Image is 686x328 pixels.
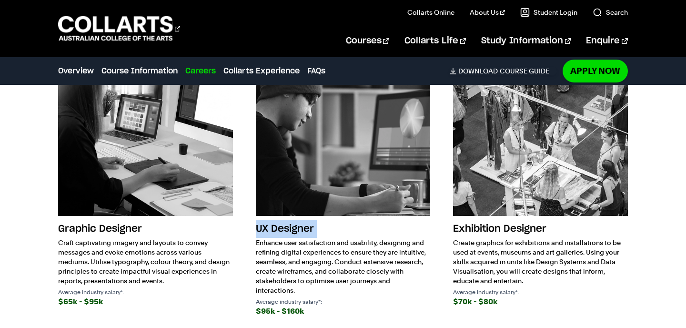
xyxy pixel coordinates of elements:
a: Student Login [520,8,577,17]
a: About Us [470,8,505,17]
div: $65k - $95k [58,295,232,308]
a: Courses [346,25,389,57]
a: Collarts Online [407,8,454,17]
h3: Graphic Designer [58,220,232,238]
p: Enhance user satisfaction and usability, designing and refining digital experiences to ensure the... [256,238,430,295]
a: Collarts Life [404,25,466,57]
span: Download [458,67,498,75]
h3: UX Designer [256,220,430,238]
a: Careers [185,65,216,77]
div: Go to homepage [58,15,180,42]
a: Apply Now [563,60,628,82]
a: Enquire [586,25,627,57]
div: $95k - $160k [256,305,430,318]
p: Average industry salary*: [453,289,627,295]
a: Course Information [101,65,178,77]
a: Overview [58,65,94,77]
div: $70k - $80k [453,295,627,308]
a: FAQs [307,65,325,77]
p: Craft captivating imagery and layouts to convey messages and evoke emotions across various medium... [58,238,232,286]
a: Study Information [481,25,571,57]
h3: Exhibition Designer [453,220,627,238]
a: Collarts Experience [223,65,300,77]
p: Average industry salary*: [256,299,430,305]
a: DownloadCourse Guide [450,67,557,75]
a: Search [593,8,628,17]
p: Average industry salary*: [58,289,232,295]
p: Create graphics for exhibitions and installations to be used at events, museums and art galleries... [453,238,627,286]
